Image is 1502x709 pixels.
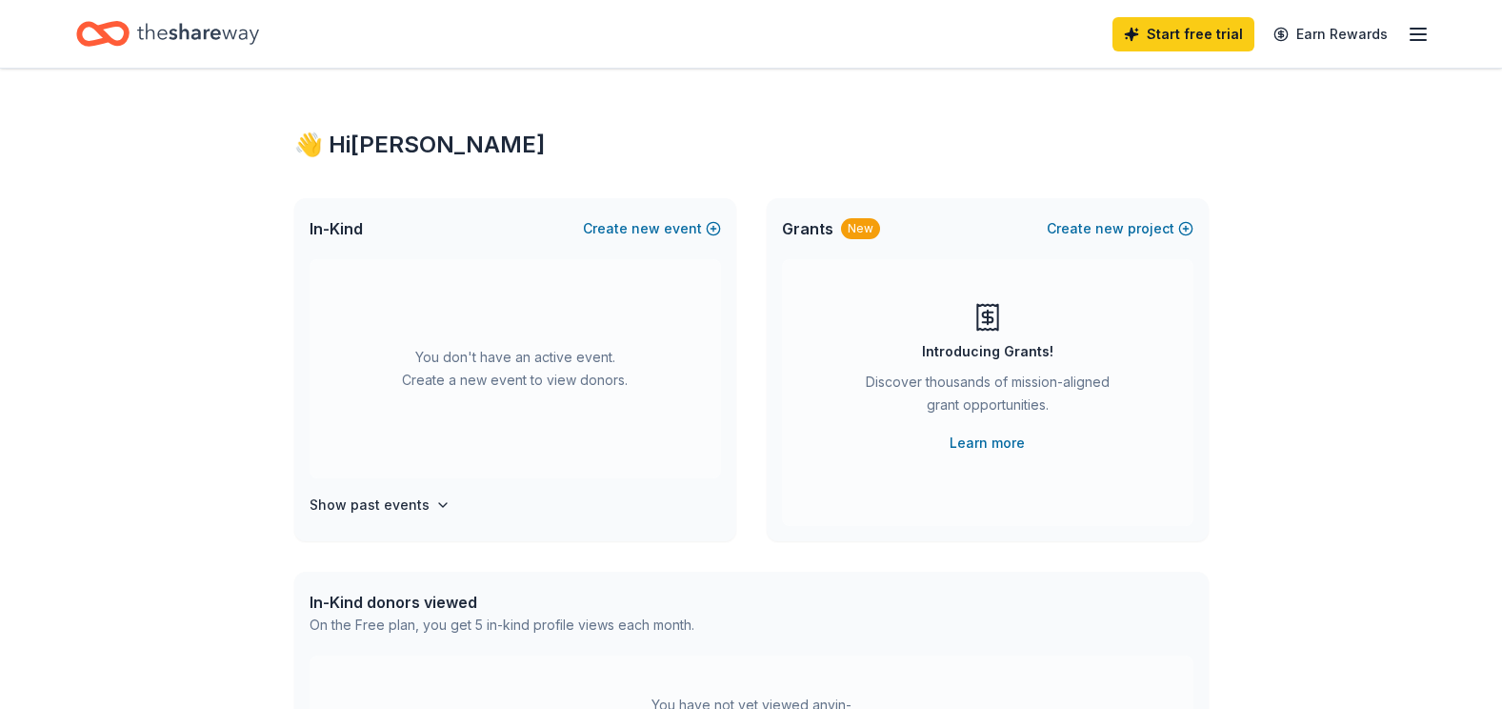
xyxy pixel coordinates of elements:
a: Earn Rewards [1262,17,1399,51]
span: new [631,217,660,240]
div: 👋 Hi [PERSON_NAME] [294,130,1209,160]
a: Start free trial [1112,17,1254,51]
h4: Show past events [310,494,430,517]
button: Createnewproject [1047,217,1193,240]
div: Introducing Grants! [922,340,1053,363]
div: You don't have an active event. Create a new event to view donors. [310,259,721,478]
div: On the Free plan, you get 5 in-kind profile views each month. [310,614,694,637]
div: Discover thousands of mission-aligned grant opportunities. [858,371,1117,424]
a: Learn more [950,432,1025,455]
span: new [1095,217,1124,240]
a: Home [76,11,259,56]
span: Grants [782,217,833,240]
button: Show past events [310,494,451,517]
div: New [841,218,880,239]
button: Createnewevent [583,217,721,240]
span: In-Kind [310,217,363,240]
div: In-Kind donors viewed [310,591,694,614]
